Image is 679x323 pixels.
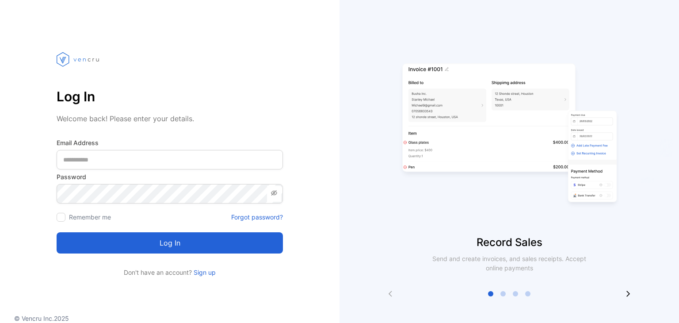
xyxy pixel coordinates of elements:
[57,138,283,147] label: Email Address
[339,235,679,250] p: Record Sales
[57,86,283,107] p: Log In
[57,172,283,181] label: Password
[57,113,283,124] p: Welcome back! Please enter your details.
[57,268,283,277] p: Don't have an account?
[192,269,216,276] a: Sign up
[57,232,283,254] button: Log in
[57,35,101,83] img: vencru logo
[231,212,283,222] a: Forgot password?
[424,254,594,273] p: Send and create invoices, and sales receipts. Accept online payments
[69,213,111,221] label: Remember me
[399,35,620,235] img: slider image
